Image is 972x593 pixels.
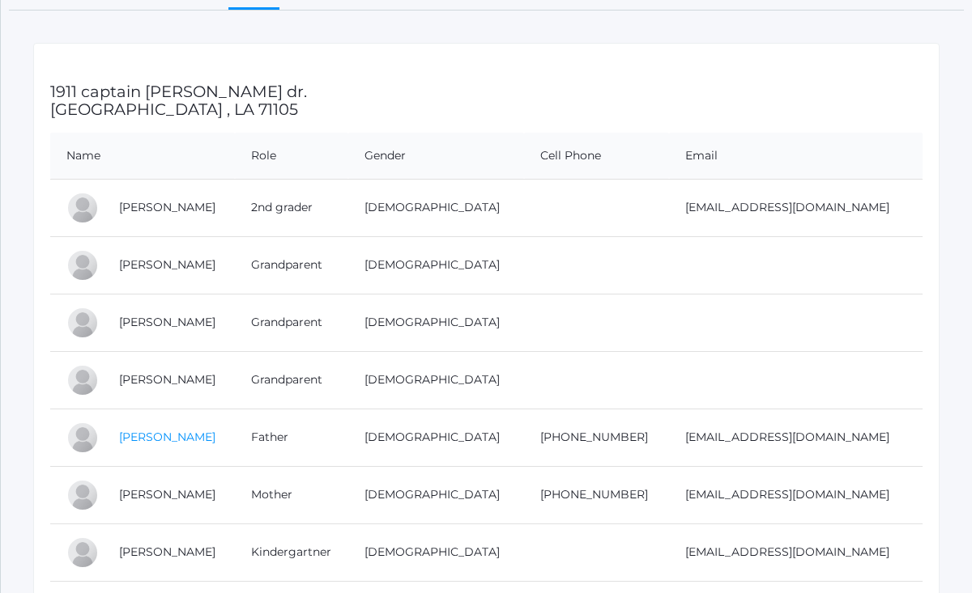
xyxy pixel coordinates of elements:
div: Kathleen Hostetler [66,249,99,282]
a: [PERSON_NAME] [119,430,215,444]
td: Father [235,409,348,466]
a: [PERSON_NAME] [119,257,215,272]
th: Cell Phone [524,133,669,180]
td: [EMAIL_ADDRESS][DOMAIN_NAME] [669,523,923,581]
td: [DEMOGRAPHIC_DATA] [348,351,524,409]
a: [PHONE_NUMBER] [540,487,648,502]
td: Grandparent [235,294,348,351]
div: Shiloh Robertson [66,192,99,224]
div: Angie Robertson [66,364,99,396]
div: Jonathan Robertson [66,307,99,339]
th: Gender [348,133,524,180]
div: Tina Robertson [66,479,99,511]
td: [DEMOGRAPHIC_DATA] [348,466,524,523]
th: Name [50,133,235,180]
a: [PERSON_NAME] [119,315,215,329]
a: [PERSON_NAME] [119,544,215,559]
td: [DEMOGRAPHIC_DATA] [348,523,524,581]
td: Kindergartner [235,523,348,581]
div: John Robertson [66,421,99,454]
td: Grandparent [235,236,348,294]
td: [DEMOGRAPHIC_DATA] [348,409,524,466]
th: Email [669,133,923,180]
th: Role [235,133,348,180]
td: [DEMOGRAPHIC_DATA] [348,294,524,351]
td: Mother [235,466,348,523]
div: Sage Robertson [66,536,99,569]
td: [EMAIL_ADDRESS][DOMAIN_NAME] [669,409,923,466]
td: [DEMOGRAPHIC_DATA] [348,236,524,294]
a: [PERSON_NAME] [119,200,215,214]
a: [PERSON_NAME] [119,487,215,502]
a: [PHONE_NUMBER] [540,430,648,444]
td: [EMAIL_ADDRESS][DOMAIN_NAME] [669,466,923,523]
h3: 1911 captain [PERSON_NAME] dr. [GEOGRAPHIC_DATA] , LA 71105 [50,83,923,118]
td: [EMAIL_ADDRESS][DOMAIN_NAME] [669,179,923,236]
td: 2nd grader [235,179,348,236]
td: Grandparent [235,351,348,409]
td: [DEMOGRAPHIC_DATA] [348,179,524,236]
a: [PERSON_NAME] [119,372,215,387]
